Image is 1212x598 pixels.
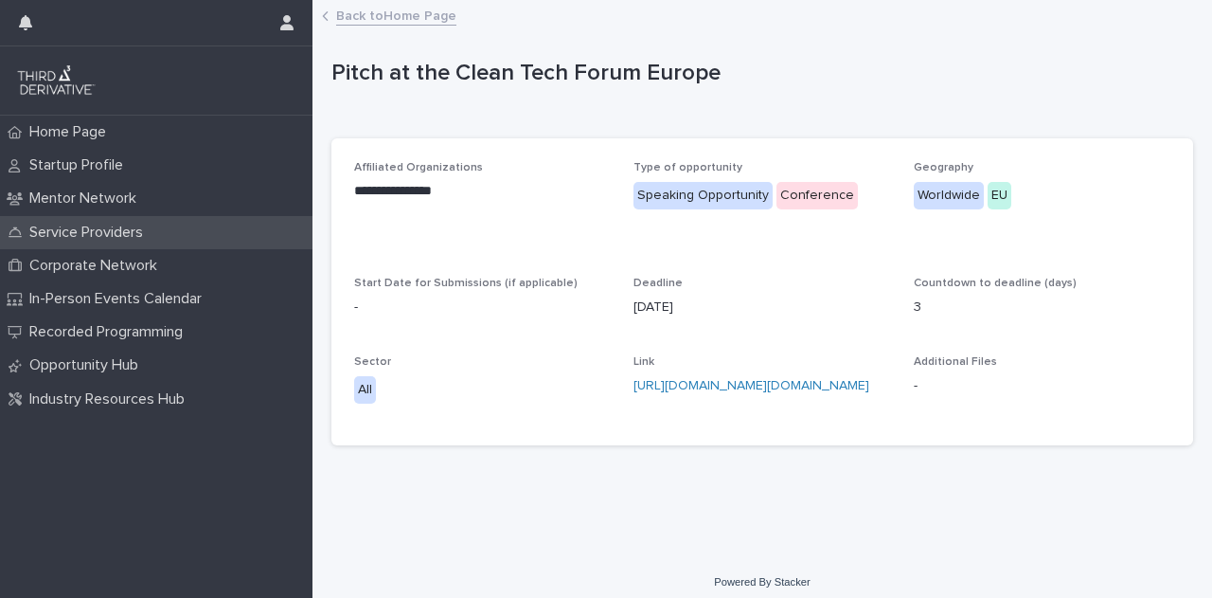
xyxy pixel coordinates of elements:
img: q0dI35fxT46jIlCv2fcp [15,62,98,100]
span: Countdown to deadline (days) [914,278,1077,289]
span: Deadline [633,278,683,289]
a: Powered By Stacker [714,576,810,588]
div: All [354,376,376,404]
span: Type of opportunity [633,162,742,173]
div: Conference [776,182,858,209]
p: Opportunity Hub [22,356,153,374]
p: - [354,298,611,317]
p: Pitch at the Clean Tech Forum Europe [331,60,1185,87]
p: [DATE] [633,298,890,317]
p: Startup Profile [22,156,138,174]
p: Mentor Network [22,190,151,208]
p: Service Providers [22,224,158,242]
a: [URL][DOMAIN_NAME][DOMAIN_NAME] [633,379,869,392]
span: Sector [354,356,391,368]
p: 3 [914,298,1170,317]
span: Start Date for Submissions (if applicable) [354,278,578,289]
span: Affiliated Organizations [354,162,483,173]
span: Additional Files [914,356,997,368]
span: Link [633,356,654,368]
p: Home Page [22,123,121,141]
p: Recorded Programming [22,323,198,341]
p: Industry Resources Hub [22,390,200,408]
div: Speaking Opportunity [633,182,773,209]
p: - [914,376,1170,396]
p: Corporate Network [22,257,172,275]
p: In-Person Events Calendar [22,290,217,308]
div: Worldwide [914,182,984,209]
span: Geography [914,162,973,173]
a: Back toHome Page [336,4,456,26]
div: EU [988,182,1011,209]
